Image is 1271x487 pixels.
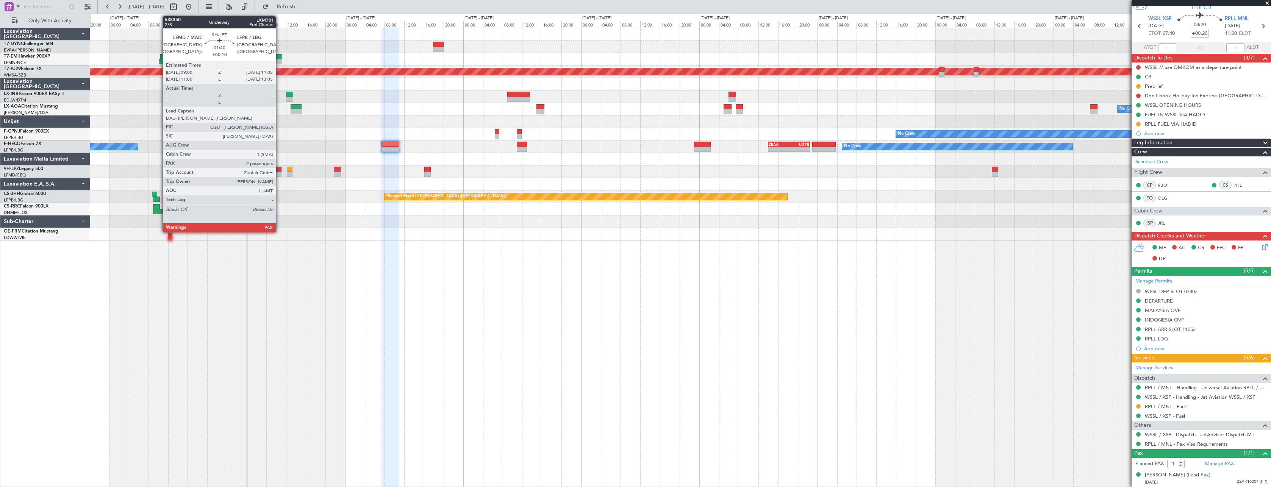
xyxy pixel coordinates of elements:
[4,167,43,171] a: 9H-LPZLegacy 500
[1244,354,1255,362] span: (5/6)
[1244,54,1255,62] span: (3/7)
[4,54,50,59] a: T7-EMIHawker 900XP
[325,21,345,28] div: 20:00
[1134,139,1173,147] span: Leg Information
[207,21,227,28] div: 20:00
[1145,64,1242,70] div: WSSL // use OMKOM as a departure point
[404,21,424,28] div: 12:00
[386,191,506,202] div: Planned Maint [GEOGRAPHIC_DATA] ([GEOGRAPHIC_DATA])
[1145,288,1197,295] div: WSSL DEP SLOT 0730z
[188,21,207,28] div: 16:00
[837,21,857,28] div: 04:00
[464,15,494,22] div: [DATE] - [DATE]
[789,142,809,147] div: UGTB
[4,204,48,209] a: CS-RRCFalcon 900LX
[4,129,49,134] a: F-GPNJFalcon 900EX
[1143,219,1156,227] div: ISP
[385,21,404,28] div: 08:00
[1054,21,1073,28] div: 00:00
[1158,182,1175,189] a: RBO
[109,21,129,28] div: 00:00
[4,67,42,71] a: T7-PJ29Falcon 7X
[789,147,809,151] div: -
[4,197,23,203] a: LFPB/LBG
[345,21,365,28] div: 00:00
[1093,21,1113,28] div: 08:00
[916,21,935,28] div: 20:00
[1145,317,1184,323] div: INDONESIA OVF
[769,147,789,151] div: -
[4,142,20,146] span: F-HECD
[1134,232,1206,240] span: Dispatch Checks and Weather
[4,104,58,109] a: LX-AOACitation Mustang
[1217,244,1226,252] span: FFC
[1014,21,1034,28] div: 16:00
[621,21,640,28] div: 08:00
[719,21,739,28] div: 04:00
[1134,168,1162,177] span: Flight Crew
[463,21,483,28] div: 00:00
[4,72,26,78] a: WMSA/SZB
[798,21,818,28] div: 20:00
[1145,403,1186,410] a: RPLL / MNL - Fuel
[4,172,26,178] a: LFMD/CEQ
[1145,384,1267,391] a: RPLL / MNL - Handling - Universal Aviation RPLL / MNL
[1237,479,1267,485] span: 22AK16204 (PP)
[1244,449,1255,457] span: (1/1)
[4,92,64,96] a: LX-INBFalcon 900EX EASy II
[149,21,168,28] div: 08:00
[1134,374,1155,383] span: Dispatch
[4,60,26,66] a: LFMN/NCE
[1145,336,1168,342] div: RPLL LDG
[266,21,286,28] div: 08:00
[204,142,228,147] div: HEGN
[758,21,778,28] div: 12:00
[483,21,503,28] div: 04:00
[227,21,247,28] div: 00:00
[1225,15,1249,23] span: RPLL MNL
[228,15,257,22] div: [DATE] - [DATE]
[4,142,41,146] a: F-HECDFalcon 7X
[660,21,680,28] div: 16:00
[1145,431,1254,438] a: WSSL / XSP - Dispatch - JetAdvisor Dispatch MT
[1134,148,1147,156] span: Crew
[247,21,266,28] div: 04:00
[1145,413,1185,419] a: WSSL / XSP - Fuel
[1225,22,1240,30] span: [DATE]
[1158,220,1175,226] a: JRL
[896,21,916,28] div: 16:00
[601,21,621,28] div: 04:00
[4,67,21,71] span: T7-PJ29
[955,21,975,28] div: 04:00
[1145,73,1151,80] div: CB
[1145,121,1197,127] div: RPLL FUEL VIA HADID
[4,210,27,215] a: DNMM/LOS
[23,1,67,12] input: Trip Number
[4,42,21,46] span: T7-DYN
[1148,22,1164,30] span: [DATE]
[4,129,20,134] span: F-GPNJ
[4,54,19,59] span: T7-EMI
[206,147,230,151] div: 19:35 Z
[1034,21,1054,28] div: 20:00
[1145,394,1255,400] a: WSSL / XSP - Handling - Jet Aviation WSSL / XSP
[4,147,23,153] a: LFPB/LBG
[4,192,46,196] a: CS-JHHGlobal 6000
[778,21,798,28] div: 16:00
[561,21,581,28] div: 20:00
[1134,449,1143,458] span: Pax
[1135,158,1168,166] a: Schedule Crew
[346,15,375,22] div: [DATE] - [DATE]
[1233,182,1251,189] a: PHL
[306,21,325,28] div: 16:00
[1246,44,1259,52] span: ALDT
[444,21,463,28] div: 20:00
[1144,345,1267,352] div: Add new
[1119,103,1229,115] div: No Crew [GEOGRAPHIC_DATA] ([GEOGRAPHIC_DATA])
[739,21,758,28] div: 08:00
[4,47,51,53] a: EVRA/[PERSON_NAME]
[1133,3,1147,9] button: UTC
[1143,181,1156,189] div: CP
[1194,21,1206,29] span: 03:20
[1239,30,1251,37] span: ELDT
